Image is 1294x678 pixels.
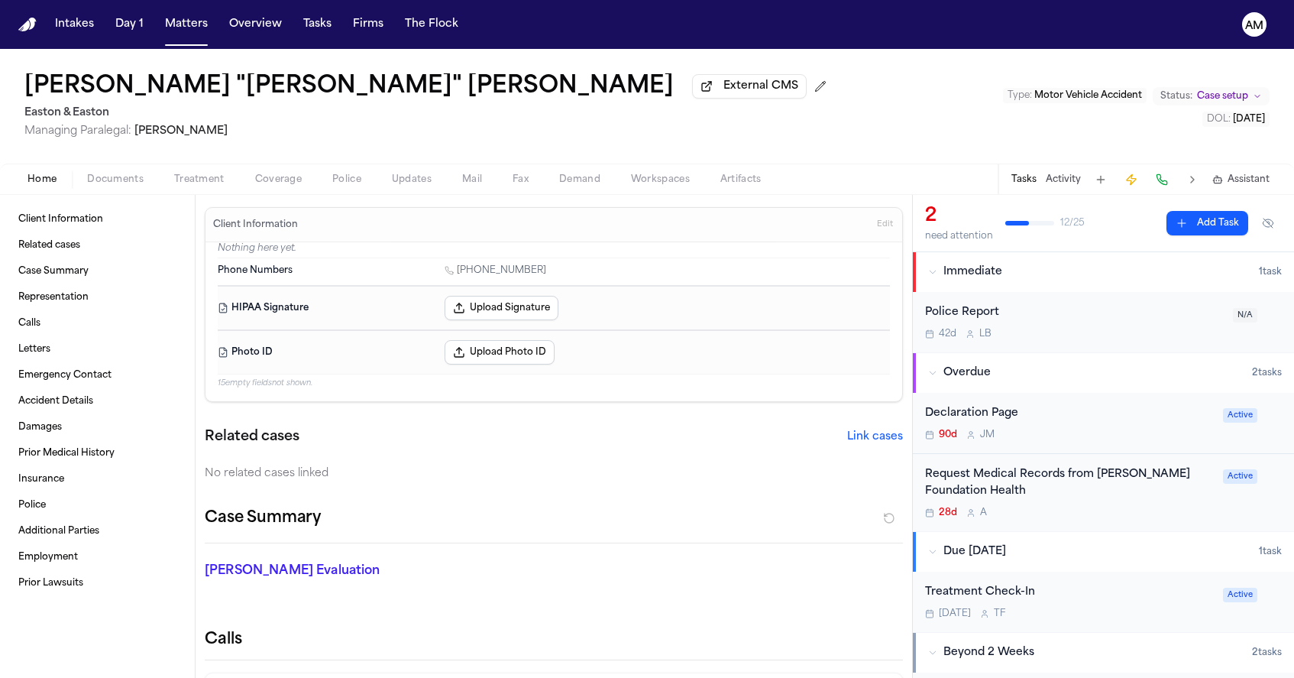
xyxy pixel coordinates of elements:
span: Beyond 2 Weeks [943,645,1034,660]
span: Client Information [18,213,103,225]
div: Treatment Check-In [925,584,1214,602]
span: Representation [18,291,89,303]
span: DOL : [1207,115,1231,124]
span: Updates [392,174,432,186]
h3: Client Information [210,219,301,231]
span: Overdue [943,365,991,381]
span: Workspaces [631,174,690,186]
a: Additional Parties [12,519,183,543]
span: Active [1223,469,1257,484]
button: Beyond 2 Weeks2tasks [913,633,1294,673]
a: Accident Details [12,389,183,414]
button: Assistant [1212,174,1270,186]
h2: Easton & Easton [24,104,833,122]
a: Client Information [12,207,183,232]
span: 28d [939,507,957,519]
button: The Flock [399,11,464,38]
a: Firms [347,11,390,38]
a: Prior Lawsuits [12,571,183,595]
button: Edit [872,212,898,237]
span: Coverage [255,174,302,186]
div: Declaration Page [925,405,1214,423]
p: Nothing here yet. [218,242,890,258]
button: Immediate1task [913,252,1294,292]
span: Case Summary [18,265,89,277]
button: Create Immediate Task [1121,169,1142,190]
a: Police [12,493,183,517]
span: Active [1223,408,1257,423]
button: Matters [159,11,214,38]
span: Phone Numbers [218,264,293,277]
div: need attention [925,230,993,242]
dt: HIPAA Signature [218,296,435,320]
span: Documents [87,174,144,186]
span: 1 task [1259,546,1282,558]
span: Emergency Contact [18,369,112,381]
span: Police [332,174,361,186]
div: Open task: Request Medical Records from Kaiser Foundation Health [913,454,1294,532]
a: Damages [12,415,183,440]
span: N/A [1233,308,1257,323]
div: Open task: Declaration Page [913,393,1294,454]
div: Open task: Treatment Check-In [913,572,1294,632]
span: Calls [18,317,40,329]
span: Artifacts [720,174,762,186]
div: Request Medical Records from [PERSON_NAME] Foundation Health [925,466,1214,501]
span: Managing Paralegal: [24,125,131,137]
span: 12 / 25 [1060,217,1085,229]
button: Tasks [297,11,338,38]
span: Employment [18,551,78,563]
button: Edit DOL: 2025-03-23 [1202,112,1270,127]
span: 1 task [1259,266,1282,278]
span: Immediate [943,264,1002,280]
span: Accident Details [18,395,93,407]
button: Add Task [1166,211,1248,235]
span: Motor Vehicle Accident [1034,91,1142,100]
span: Assistant [1228,174,1270,186]
a: Related cases [12,233,183,258]
span: 2 task s [1252,367,1282,379]
span: T F [994,608,1005,620]
span: Case setup [1197,90,1248,102]
button: Add Task [1090,169,1111,190]
a: Letters [12,337,183,362]
button: Link cases [847,430,903,445]
p: 15 empty fields not shown. [218,378,890,389]
span: Edit [877,219,893,230]
span: Treatment [174,174,225,186]
div: 2 [925,204,993,229]
button: Overdue2tasks [913,353,1294,393]
a: Overview [223,11,288,38]
span: Damages [18,421,62,433]
div: No related cases linked [205,466,903,482]
span: 42d [939,328,956,340]
button: Activity [1046,174,1081,186]
button: Hide completed tasks (⌘⇧H) [1254,211,1282,235]
button: External CMS [692,74,807,99]
span: Home [27,174,57,186]
span: A [980,507,987,519]
div: Open task: Police Report [913,292,1294,352]
button: Due [DATE]1task [913,532,1294,572]
a: Home [18,18,37,32]
span: Status: [1160,90,1192,102]
span: Police [18,499,46,511]
span: Type : [1008,91,1032,100]
a: Insurance [12,467,183,491]
span: Fax [513,174,529,186]
button: Day 1 [109,11,150,38]
button: Upload Photo ID [445,340,555,365]
span: Demand [559,174,600,186]
a: Calls [12,311,183,336]
span: [PERSON_NAME] [134,125,228,137]
button: Upload Signature [445,296,558,320]
button: Edit matter name [24,73,674,101]
img: Finch Logo [18,18,37,32]
span: [DATE] [939,608,971,620]
span: Insurance [18,473,64,485]
span: Due [DATE] [943,544,1006,560]
span: J M [980,429,995,441]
